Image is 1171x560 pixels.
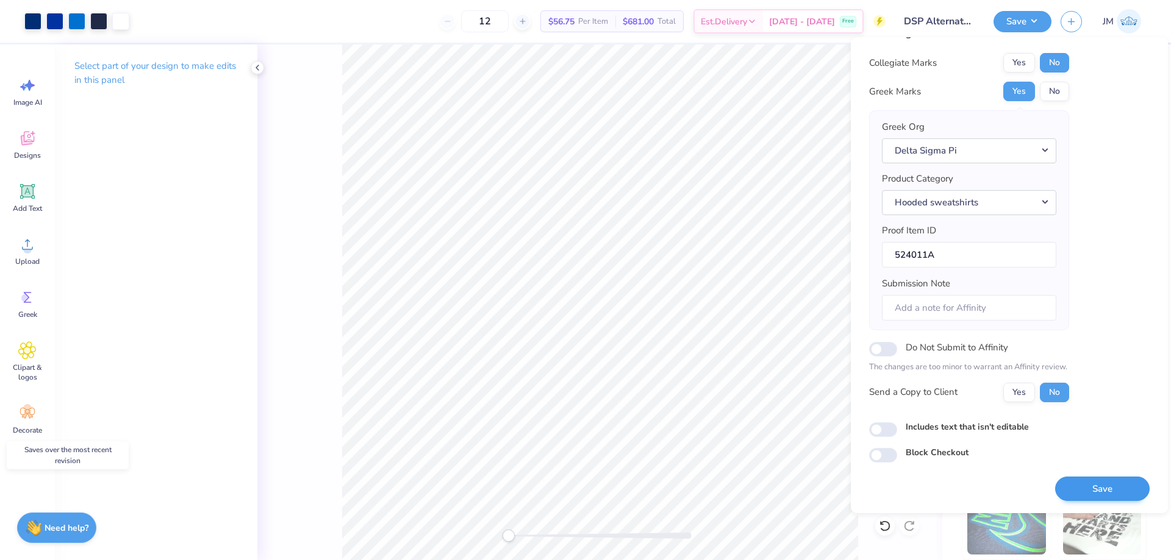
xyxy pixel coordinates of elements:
span: Upload [15,257,40,266]
span: $56.75 [548,15,575,28]
span: Per Item [578,15,608,28]
label: Proof Item ID [882,224,936,238]
span: $681.00 [623,15,654,28]
label: Do Not Submit to Affinity [906,339,1008,355]
span: Est. Delivery [701,15,747,28]
span: JM [1103,15,1114,29]
img: Water based Ink [1063,494,1142,555]
div: Greek Marks [869,85,921,99]
span: Add Text [13,204,42,213]
span: Total [657,15,676,28]
div: Collegiate Marks [869,56,937,70]
p: Select part of your design to make edits in this panel [74,59,238,87]
span: [DATE] - [DATE] [769,15,835,28]
p: The changes are too minor to warrant an Affinity review. [869,361,1069,374]
button: No [1040,53,1069,73]
button: Delta Sigma Pi [882,138,1056,163]
div: Accessibility label [503,530,515,542]
button: Yes [1003,383,1035,402]
button: Yes [1003,82,1035,101]
input: – – [461,10,509,32]
span: Free [842,17,854,26]
span: Clipart & logos [7,363,48,382]
div: Send a Copy to Client [869,385,958,399]
span: Image AI [13,97,42,107]
span: Decorate [13,425,42,435]
label: Includes text that isn't editable [906,420,1029,433]
button: No [1040,383,1069,402]
input: Untitled Design [895,9,984,34]
input: Add a note for Affinity [882,295,1056,321]
button: Yes [1003,53,1035,73]
img: Joshua Macky Gaerlan [1117,9,1141,34]
button: No [1040,82,1069,101]
button: Save [1055,477,1150,502]
label: Submission Note [882,277,950,291]
img: Glow in the Dark Ink [967,494,1046,555]
label: Greek Org [882,120,925,134]
strong: Need help? [45,522,88,534]
button: Save [994,11,1051,32]
button: Hooded sweatshirts [882,190,1056,215]
label: Block Checkout [906,446,969,459]
a: JM [1097,9,1147,34]
div: Saves over the most recent revision [7,441,129,469]
span: Greek [18,310,37,319]
span: Designs [14,151,41,160]
label: Product Category [882,172,953,186]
